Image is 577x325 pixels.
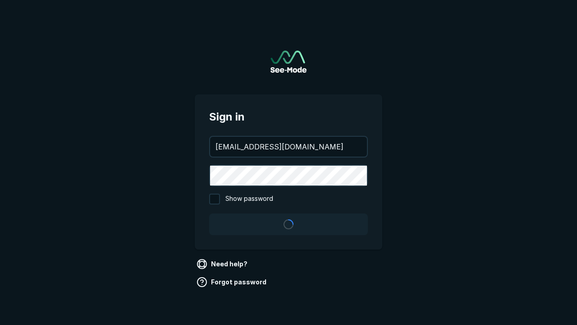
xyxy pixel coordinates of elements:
span: Sign in [209,109,368,125]
a: Forgot password [195,275,270,289]
a: Need help? [195,257,251,271]
img: See-Mode Logo [270,51,307,73]
span: Show password [225,194,273,204]
input: your@email.com [210,137,367,157]
a: Go to sign in [270,51,307,73]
